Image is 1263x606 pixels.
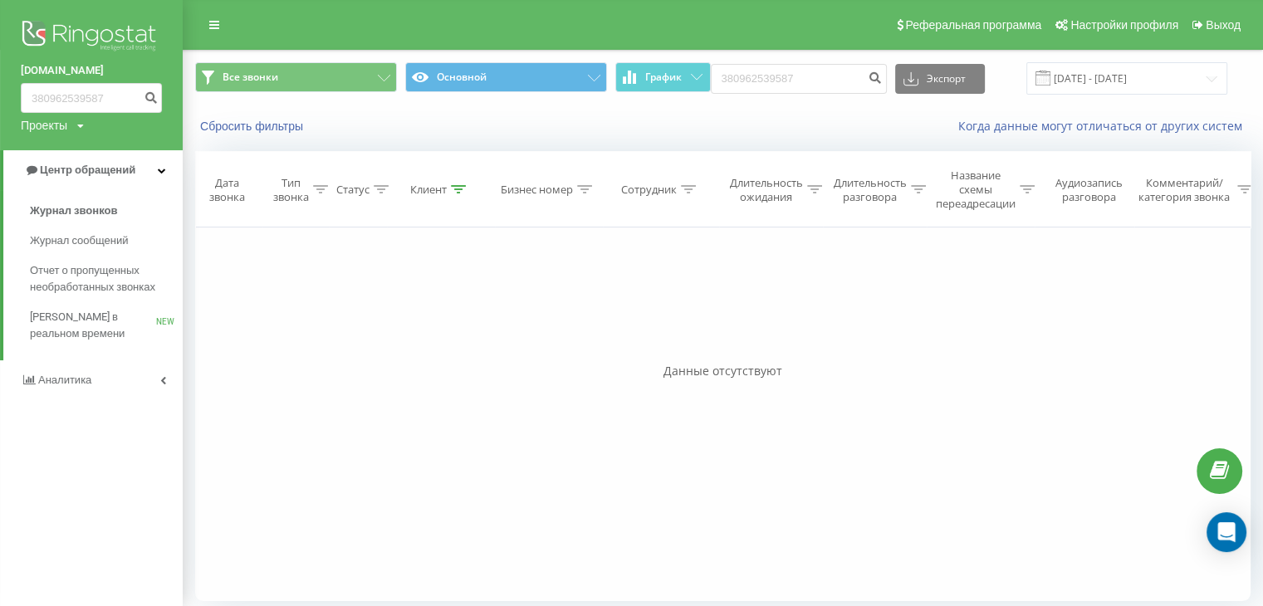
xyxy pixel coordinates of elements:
[958,118,1251,134] a: Когда данные могут отличаться от других систем
[645,71,682,83] span: График
[21,62,162,79] a: [DOMAIN_NAME]
[30,203,117,219] span: Журнал звонков
[21,117,67,134] div: Проекты
[730,176,803,204] div: Длительность ожидания
[195,119,311,134] button: Сбросить фильтры
[30,262,174,296] span: Отчет о пропущенных необработанных звонках
[895,64,985,94] button: Экспорт
[621,183,677,197] div: Сотрудник
[30,302,183,349] a: [PERSON_NAME] в реальном времениNEW
[615,62,711,92] button: График
[21,17,162,58] img: Ringostat logo
[21,83,162,113] input: Поиск по номеру
[40,164,135,176] span: Центр обращений
[30,196,183,226] a: Журнал звонков
[3,150,183,190] a: Центр обращений
[936,169,1016,211] div: Название схемы переадресации
[336,183,370,197] div: Статус
[38,374,91,386] span: Аналитика
[273,176,309,204] div: Тип звонка
[1070,18,1178,32] span: Настройки профиля
[1207,512,1246,552] div: Open Intercom Messenger
[195,363,1251,379] div: Данные отсутствуют
[711,64,887,94] input: Поиск по номеру
[1206,18,1241,32] span: Выход
[1136,176,1233,204] div: Комментарий/категория звонка
[405,62,607,92] button: Основной
[223,71,278,84] span: Все звонки
[501,183,573,197] div: Бизнес номер
[30,226,183,256] a: Журнал сообщений
[30,309,156,342] span: [PERSON_NAME] в реальном времени
[30,232,128,249] span: Журнал сообщений
[834,176,907,204] div: Длительность разговора
[196,176,257,204] div: Дата звонка
[30,256,183,302] a: Отчет о пропущенных необработанных звонках
[195,62,397,92] button: Все звонки
[905,18,1041,32] span: Реферальная программа
[1049,176,1129,204] div: Аудиозапись разговора
[410,183,447,197] div: Клиент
